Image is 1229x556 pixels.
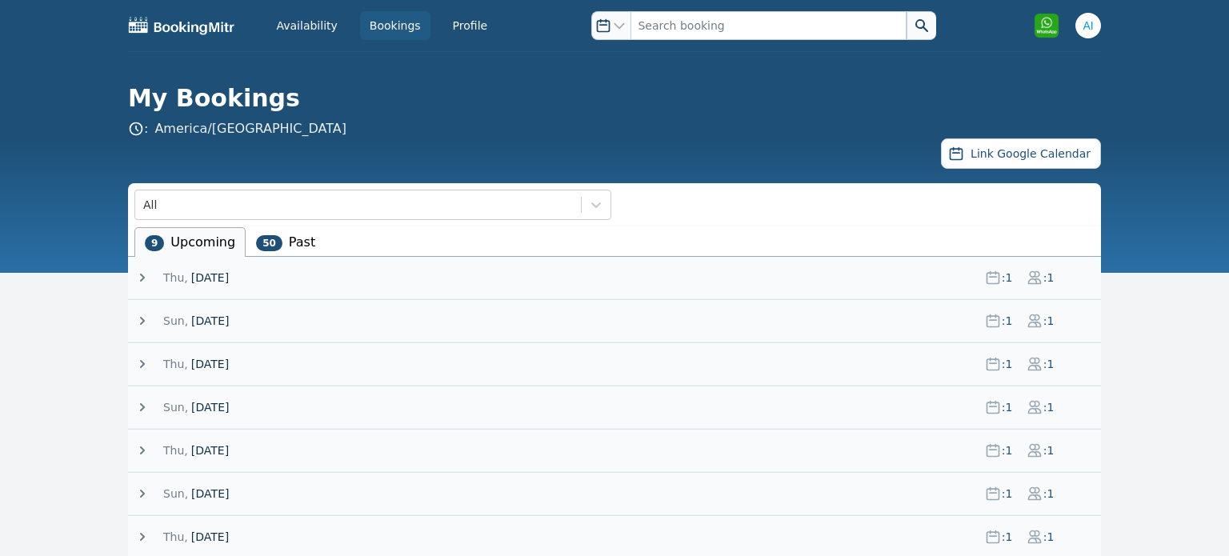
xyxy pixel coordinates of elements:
[1043,529,1055,545] span: : 1
[163,356,188,372] span: Thu,
[1001,399,1014,415] span: : 1
[1001,356,1014,372] span: : 1
[1034,13,1059,38] img: Click to open WhatsApp
[134,442,1101,458] button: Thu,[DATE]:1:1
[134,313,1101,329] button: Sun,[DATE]:1:1
[1043,356,1055,372] span: : 1
[163,529,188,545] span: Thu,
[1001,529,1014,545] span: : 1
[163,270,188,286] span: Thu,
[163,313,188,329] span: Sun,
[1043,442,1055,458] span: : 1
[128,16,235,35] img: BookingMitr
[143,197,157,213] div: All
[360,11,430,40] a: Bookings
[1001,270,1014,286] span: : 1
[941,138,1101,169] button: Link Google Calendar
[191,399,229,415] span: [DATE]
[163,442,188,458] span: Thu,
[145,235,164,251] span: 9
[1001,313,1014,329] span: : 1
[246,227,326,257] li: Past
[134,356,1101,372] button: Thu,[DATE]:1:1
[134,529,1101,545] button: Thu,[DATE]:1:1
[631,11,906,40] input: Search booking
[128,84,1088,113] h1: My Bookings
[191,270,229,286] span: [DATE]
[134,399,1101,415] button: Sun,[DATE]:1:1
[163,486,188,502] span: Sun,
[191,529,229,545] span: [DATE]
[191,442,229,458] span: [DATE]
[1043,313,1055,329] span: : 1
[134,270,1101,286] button: Thu,[DATE]:1:1
[154,121,346,136] a: America/[GEOGRAPHIC_DATA]
[1043,486,1055,502] span: : 1
[256,235,282,251] span: 50
[1001,442,1014,458] span: : 1
[191,486,229,502] span: [DATE]
[134,486,1101,502] button: Sun,[DATE]:1:1
[267,11,347,40] a: Availability
[443,11,498,40] a: Profile
[1043,270,1055,286] span: : 1
[1001,486,1014,502] span: : 1
[191,313,229,329] span: [DATE]
[134,227,246,257] li: Upcoming
[163,399,188,415] span: Sun,
[128,119,346,138] span: :
[191,356,229,372] span: [DATE]
[1043,399,1055,415] span: : 1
